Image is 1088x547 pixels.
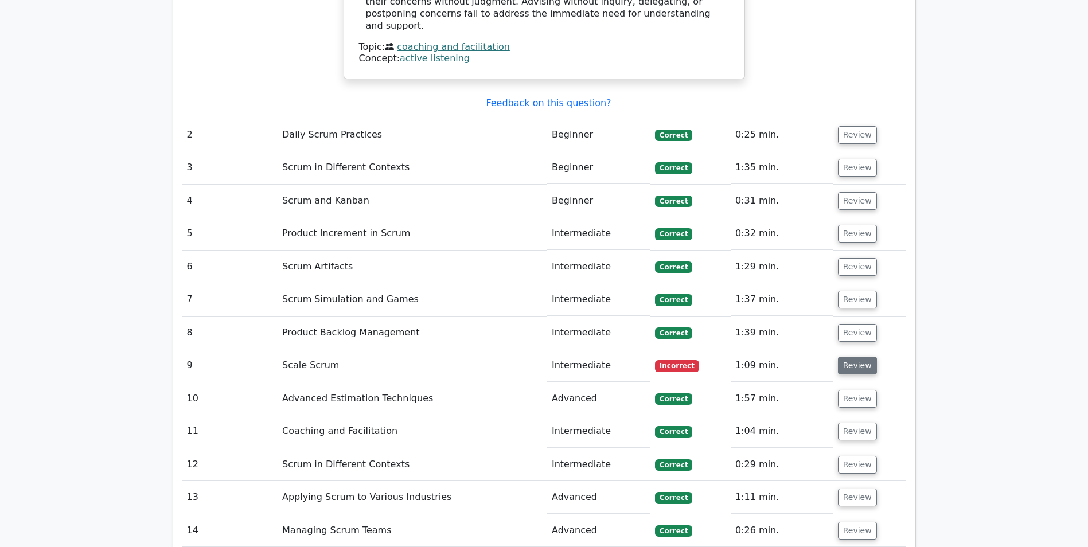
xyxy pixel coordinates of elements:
span: Correct [655,327,692,339]
button: Review [838,291,877,308]
span: Correct [655,525,692,537]
td: Applying Scrum to Various Industries [278,481,547,514]
td: 6 [182,251,278,283]
td: 1:11 min. [731,481,833,514]
button: Review [838,423,877,440]
span: Correct [655,426,692,437]
td: Product Backlog Management [278,317,547,349]
td: 0:26 min. [731,514,833,547]
td: 3 [182,151,278,184]
button: Review [838,324,877,342]
button: Review [838,225,877,243]
button: Review [838,192,877,210]
td: 0:25 min. [731,119,833,151]
td: Intermediate [547,415,650,448]
span: Correct [655,196,692,207]
div: Topic: [359,41,730,53]
td: 8 [182,317,278,349]
button: Review [838,456,877,474]
div: Concept: [359,53,730,65]
button: Review [838,522,877,540]
td: 0:29 min. [731,448,833,481]
td: 0:32 min. [731,217,833,250]
td: Advanced [547,382,650,415]
td: Scrum in Different Contexts [278,151,547,184]
button: Review [838,489,877,506]
td: 1:29 min. [731,251,833,283]
td: Beginner [547,185,650,217]
td: 1:39 min. [731,317,833,349]
td: 2 [182,119,278,151]
td: Advanced Estimation Techniques [278,382,547,415]
td: Intermediate [547,349,650,382]
span: Correct [655,492,692,503]
td: 1:35 min. [731,151,833,184]
a: active listening [400,53,470,64]
td: Scale Scrum [278,349,547,382]
td: 1:37 min. [731,283,833,316]
span: Correct [655,261,692,273]
span: Correct [655,294,692,306]
a: coaching and facilitation [397,41,510,52]
button: Review [838,357,877,374]
td: Daily Scrum Practices [278,119,547,151]
td: 1:57 min. [731,382,833,415]
span: Correct [655,393,692,405]
td: Beginner [547,151,650,184]
td: Managing Scrum Teams [278,514,547,547]
td: Coaching and Facilitation [278,415,547,448]
a: Feedback on this question? [486,97,611,108]
td: Scrum Simulation and Games [278,283,547,316]
td: Intermediate [547,251,650,283]
td: 14 [182,514,278,547]
td: 10 [182,382,278,415]
td: Scrum in Different Contexts [278,448,547,481]
td: Intermediate [547,283,650,316]
td: Advanced [547,481,650,514]
td: Intermediate [547,317,650,349]
td: 9 [182,349,278,382]
td: Scrum Artifacts [278,251,547,283]
td: Scrum and Kanban [278,185,547,217]
td: 7 [182,283,278,316]
td: 13 [182,481,278,514]
td: Intermediate [547,217,650,250]
td: 1:04 min. [731,415,833,448]
span: Correct [655,130,692,141]
td: Beginner [547,119,650,151]
td: 12 [182,448,278,481]
button: Review [838,126,877,144]
td: 5 [182,217,278,250]
td: 0:31 min. [731,185,833,217]
button: Review [838,390,877,408]
td: 4 [182,185,278,217]
td: Product Increment in Scrum [278,217,547,250]
td: 11 [182,415,278,448]
button: Review [838,258,877,276]
span: Correct [655,228,692,240]
span: Incorrect [655,360,699,372]
td: Intermediate [547,448,650,481]
button: Review [838,159,877,177]
span: Correct [655,162,692,174]
td: 1:09 min. [731,349,833,382]
td: Advanced [547,514,650,547]
span: Correct [655,459,692,471]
